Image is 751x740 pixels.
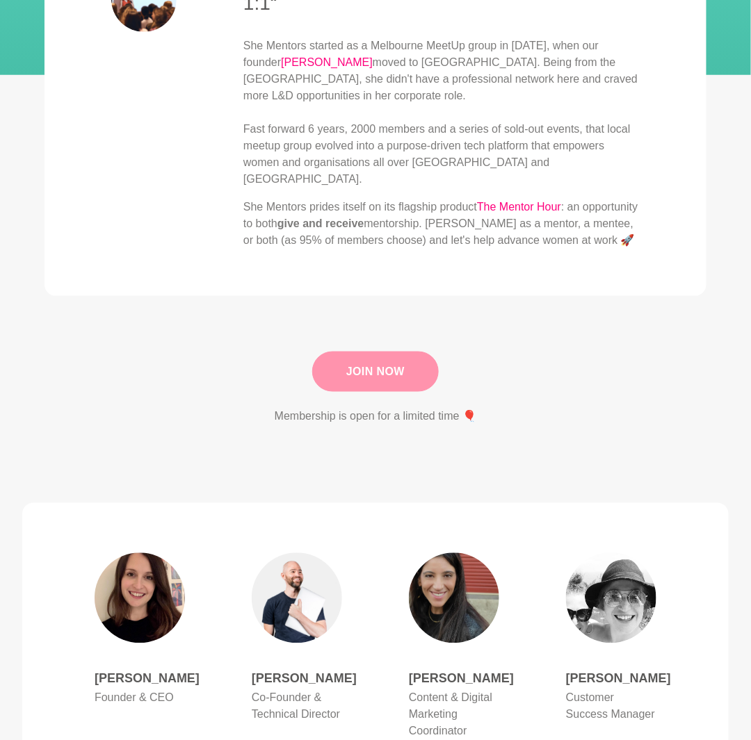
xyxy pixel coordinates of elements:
[409,671,499,687] h4: [PERSON_NAME]
[243,199,640,249] p: She Mentors prides itself on its flagship product : an opportunity to both mentorship. [PERSON_NA...
[95,690,185,707] p: Founder & CEO
[566,690,656,723] p: Customer Success Manager
[243,38,640,188] p: She Mentors started as a Melbourne MeetUp group in [DATE], when our founder moved to [GEOGRAPHIC_...
[95,671,185,687] h4: [PERSON_NAME]
[252,671,342,687] h4: [PERSON_NAME]
[281,56,373,68] a: [PERSON_NAME]
[277,217,364,229] strong: give and receive
[477,201,561,213] a: The Mentor Hour
[312,352,439,392] a: Join Now
[566,671,656,687] h4: [PERSON_NAME]
[409,690,499,740] p: Content & Digital Marketing Coordinator
[252,690,342,723] p: Co-Founder & Technical Director
[275,409,476,425] p: Membership is open for a limited time 🎈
